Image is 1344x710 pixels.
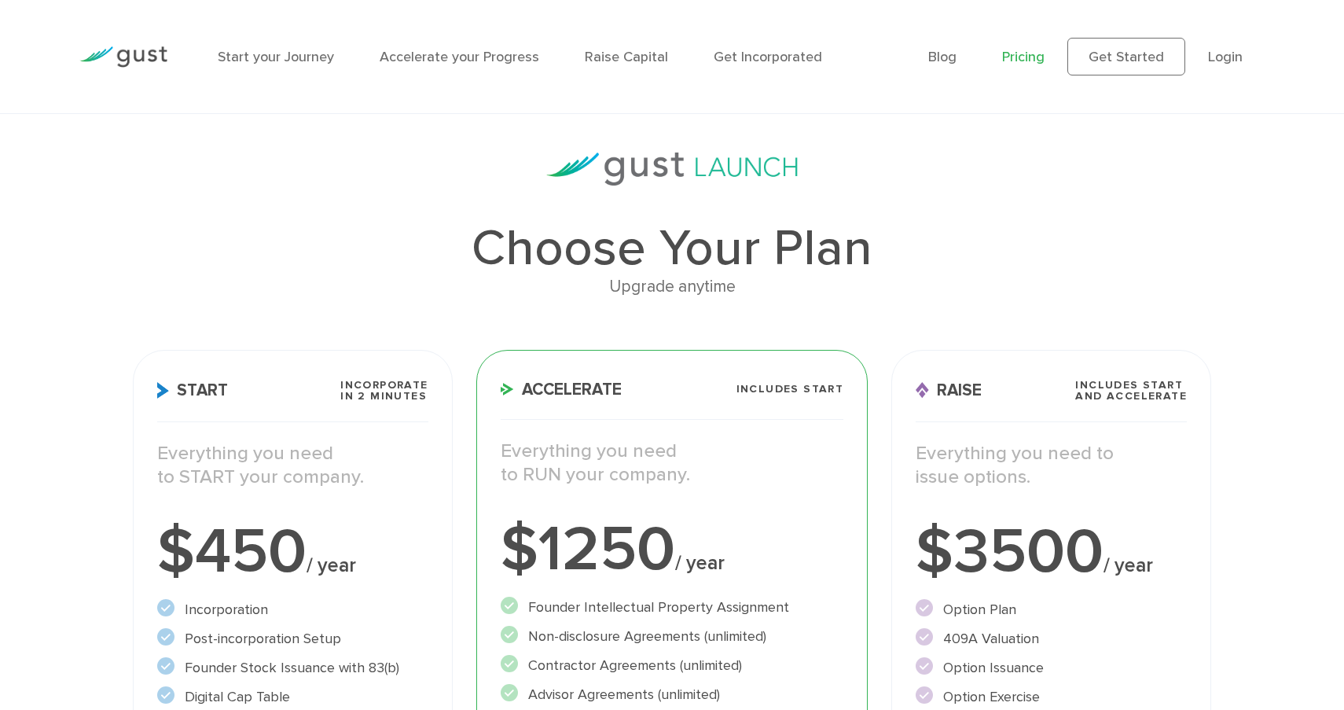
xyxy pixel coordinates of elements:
[675,551,725,575] span: / year
[157,686,428,708] li: Digital Cap Table
[157,657,428,679] li: Founder Stock Issuance with 83(b)
[501,381,622,398] span: Accelerate
[157,382,228,399] span: Start
[546,153,798,186] img: gust-launch-logos.svg
[714,49,822,65] a: Get Incorporated
[1002,49,1045,65] a: Pricing
[157,382,169,399] img: Start Icon X2
[501,626,844,647] li: Non-disclosure Agreements (unlimited)
[501,383,514,395] img: Accelerate Icon
[916,521,1187,583] div: $3500
[79,46,167,68] img: Gust Logo
[916,628,1187,649] li: 409A Valuation
[916,657,1187,679] li: Option Issuance
[916,382,982,399] span: Raise
[501,518,844,581] div: $1250
[916,442,1187,489] p: Everything you need to issue options.
[501,655,844,676] li: Contractor Agreements (unlimited)
[916,686,1187,708] li: Option Exercise
[307,554,356,577] span: / year
[501,440,844,487] p: Everything you need to RUN your company.
[1103,554,1153,577] span: / year
[157,442,428,489] p: Everything you need to START your company.
[157,628,428,649] li: Post-incorporation Setup
[916,599,1187,620] li: Option Plan
[157,599,428,620] li: Incorporation
[1208,49,1243,65] a: Login
[157,521,428,583] div: $450
[916,382,929,399] img: Raise Icon
[133,274,1211,300] div: Upgrade anytime
[218,49,334,65] a: Start your Journey
[1067,38,1185,75] a: Get Started
[133,223,1211,274] h1: Choose Your Plan
[928,49,957,65] a: Blog
[501,597,844,618] li: Founder Intellectual Property Assignment
[736,384,844,395] span: Includes START
[380,49,539,65] a: Accelerate your Progress
[340,380,428,402] span: Incorporate in 2 Minutes
[501,684,844,705] li: Advisor Agreements (unlimited)
[585,49,668,65] a: Raise Capital
[1075,380,1187,402] span: Includes START and ACCELERATE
